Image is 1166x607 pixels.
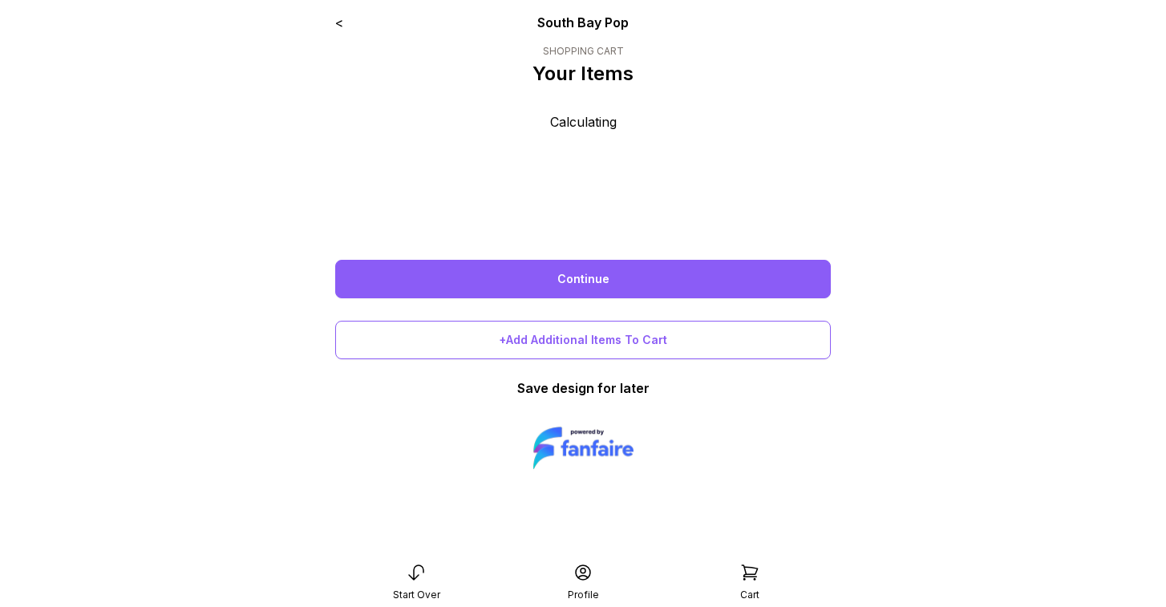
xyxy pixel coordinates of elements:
[532,45,634,58] div: SHOPPING CART
[532,61,634,87] p: Your Items
[393,589,440,601] div: Start Over
[335,14,343,30] a: <
[568,589,599,601] div: Profile
[335,112,831,241] div: Calculating
[435,13,732,32] div: South Bay Pop
[335,260,831,298] a: Continue
[517,380,650,396] a: Save design for later
[740,589,759,601] div: Cart
[335,321,831,359] div: +Add Additional Items To Cart
[533,423,634,472] img: logo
